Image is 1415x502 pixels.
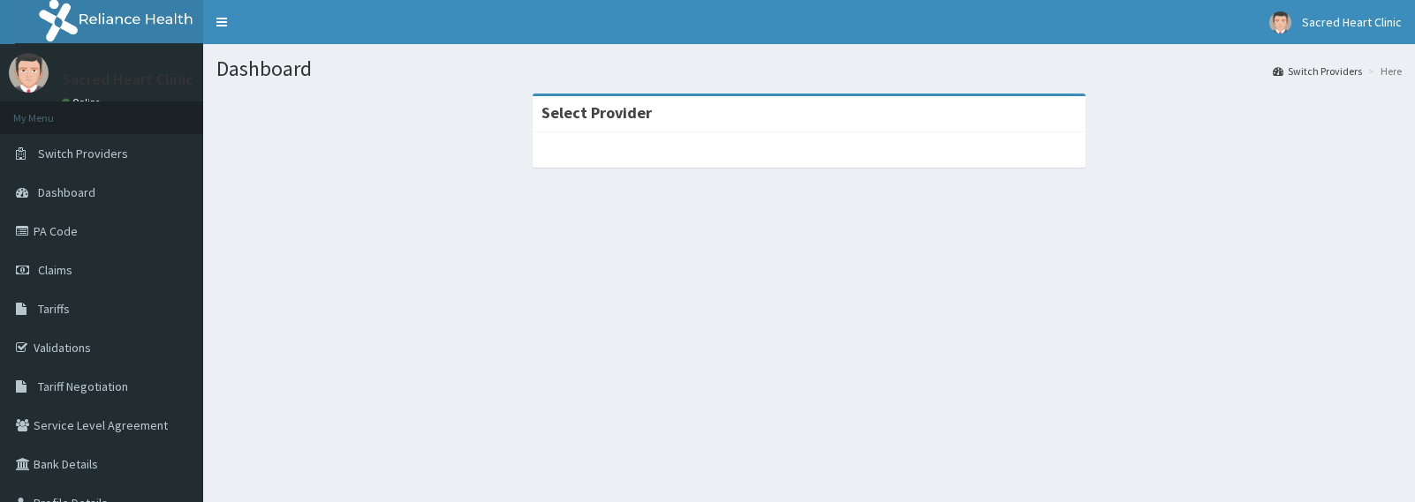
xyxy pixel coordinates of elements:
img: User Image [1269,11,1291,34]
span: Claims [38,262,72,278]
strong: Select Provider [541,102,652,123]
a: Online [62,96,104,109]
span: Switch Providers [38,146,128,161]
li: Here [1364,64,1402,79]
img: User Image [9,53,49,93]
h1: Dashboard [216,57,1402,80]
span: Dashboard [38,184,95,200]
span: Tariffs [38,301,70,317]
span: Sacred Heart Clinic [1302,14,1402,30]
span: Tariff Negotiation [38,378,128,394]
a: Switch Providers [1273,64,1362,79]
p: Sacred Heart Clinic [62,71,193,87]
